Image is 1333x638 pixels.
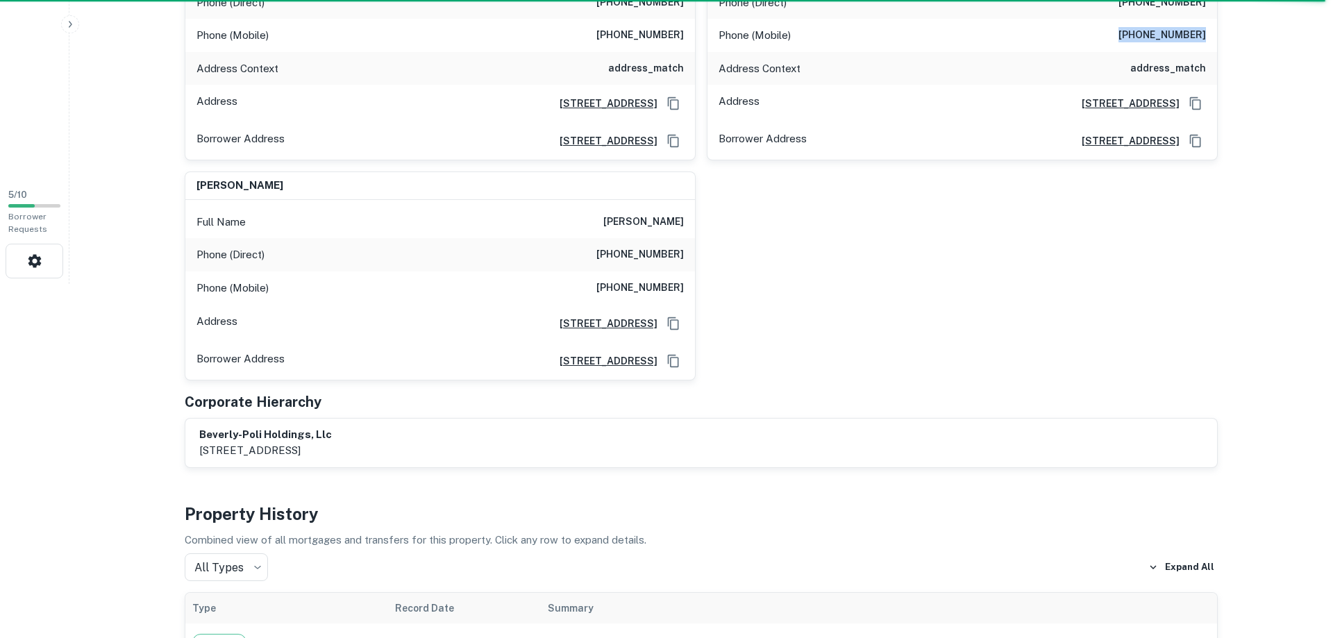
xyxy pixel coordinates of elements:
p: Full Name [196,214,246,230]
button: Copy Address [1185,131,1206,151]
th: Summary [541,593,1139,623]
h6: [PERSON_NAME] [603,214,684,230]
span: Borrower Requests [8,212,47,234]
h4: Property History [185,501,1218,526]
h6: beverly-poli holdings, llc [199,427,332,443]
p: Address [196,313,237,334]
p: Address Context [719,60,800,77]
button: Copy Address [663,313,684,334]
h5: Corporate Hierarchy [185,392,321,412]
p: Borrower Address [196,131,285,151]
button: Copy Address [1185,93,1206,114]
a: [STREET_ADDRESS] [548,96,657,111]
button: Expand All [1145,557,1218,578]
th: Type [185,593,388,623]
p: Phone (Direct) [196,246,265,263]
a: [STREET_ADDRESS] [1071,133,1180,149]
p: Address Context [196,60,278,77]
p: Phone (Mobile) [196,27,269,44]
h6: [PHONE_NUMBER] [596,246,684,263]
span: 5 / 10 [8,190,27,200]
button: Copy Address [663,131,684,151]
h6: [PERSON_NAME] [196,178,283,194]
h6: [PHONE_NUMBER] [1118,27,1206,44]
a: [STREET_ADDRESS] [548,133,657,149]
h6: address_match [1130,60,1206,77]
th: Record Date [388,593,541,623]
p: Phone (Mobile) [719,27,791,44]
h6: [PHONE_NUMBER] [596,27,684,44]
h6: [PHONE_NUMBER] [596,280,684,296]
p: Address [719,93,760,114]
a: [STREET_ADDRESS] [1071,96,1180,111]
p: Phone (Mobile) [196,280,269,296]
iframe: Chat Widget [1264,527,1333,594]
a: [STREET_ADDRESS] [548,316,657,331]
p: Combined view of all mortgages and transfers for this property. Click any row to expand details. [185,532,1218,548]
h6: address_match [608,60,684,77]
button: Copy Address [663,351,684,371]
p: Address [196,93,237,114]
p: Borrower Address [196,351,285,371]
div: All Types [185,553,268,581]
p: Borrower Address [719,131,807,151]
p: [STREET_ADDRESS] [199,442,332,459]
button: Copy Address [663,93,684,114]
a: [STREET_ADDRESS] [548,353,657,369]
